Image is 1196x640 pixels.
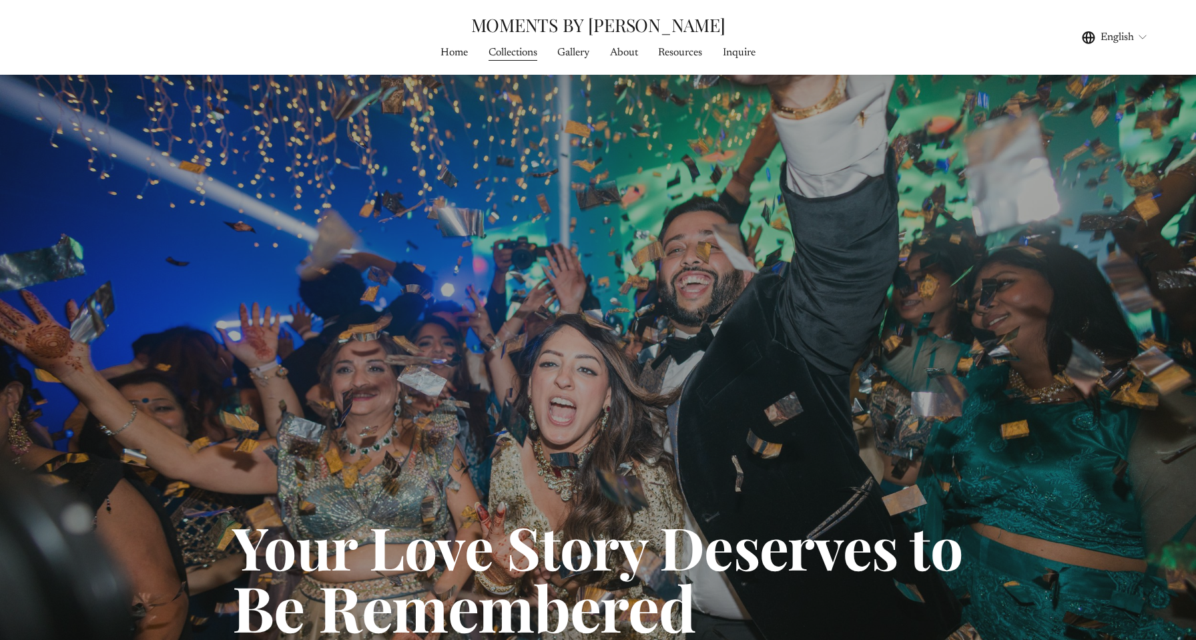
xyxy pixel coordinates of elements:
span: English [1101,29,1134,45]
a: Resources [658,43,702,61]
a: folder dropdown [557,43,589,61]
a: Collections [489,43,537,61]
a: MOMENTS BY [PERSON_NAME] [471,13,725,37]
strong: Your Love Story Deserves to [232,507,962,585]
a: Inquire [723,43,756,61]
a: About [610,43,638,61]
span: Gallery [557,45,589,61]
div: language picker [1082,28,1149,46]
a: Home [440,43,468,61]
